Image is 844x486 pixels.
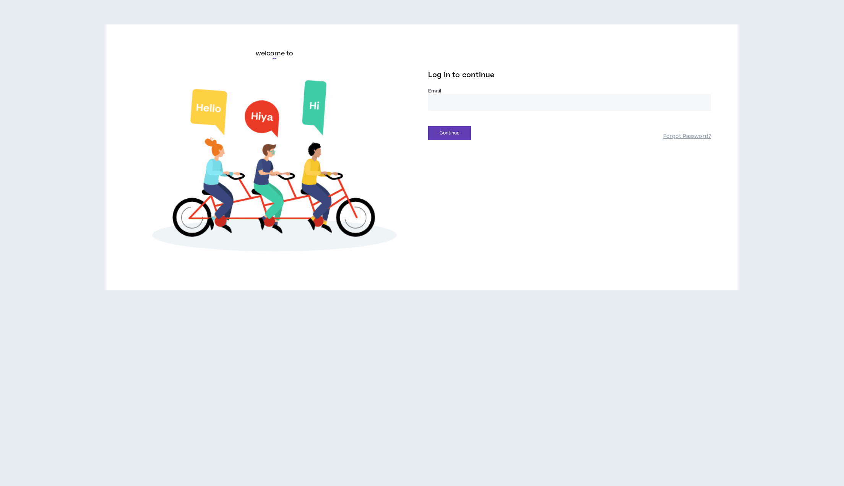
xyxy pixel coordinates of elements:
h6: welcome to [256,49,294,58]
button: Continue [428,126,471,140]
a: Forgot Password? [663,133,711,140]
span: Log in to continue [428,70,495,80]
label: Email [428,87,711,94]
img: Welcome to Wripple [133,71,416,266]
